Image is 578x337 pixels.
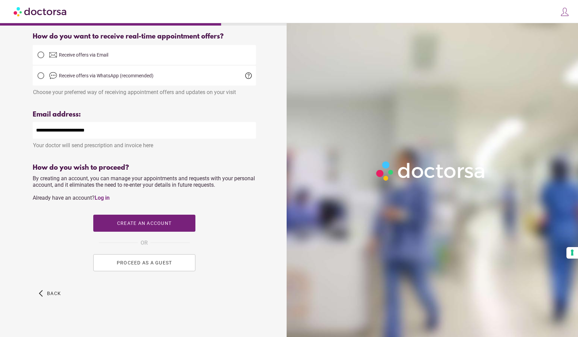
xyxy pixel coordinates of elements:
[93,215,195,232] button: Create an account
[59,73,154,78] span: Receive offers via WhatsApp (recommended)
[33,111,256,119] div: Email address:
[49,51,57,59] img: email
[14,4,67,19] img: Doctorsa.com
[47,291,61,296] span: Back
[116,260,172,265] span: PROCEED AS A GUEST
[560,7,569,17] img: icons8-customer-100.png
[33,33,256,41] div: How do you want to receive real-time appointment offers?
[49,72,57,80] img: chat
[36,285,64,302] button: arrow_back_ios Back
[33,86,256,95] div: Choose your preferred way of receiving appointment offers and updates on your visit
[59,52,108,58] span: Receive offers via Email
[566,247,578,259] button: Your consent preferences for tracking technologies
[373,158,489,184] img: Logo-Doctorsa-trans-White-partial-flat.png
[141,239,148,247] span: OR
[95,195,110,201] a: Log in
[33,164,256,172] div: How do you wish to proceed?
[244,72,253,80] span: help
[93,254,195,271] button: PROCEED AS A GUEST
[117,220,171,226] span: Create an account
[33,139,256,149] div: Your doctor will send prescription and invoice here
[33,175,255,201] span: By creating an account, you can manage your appointments and requests with your personal account,...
